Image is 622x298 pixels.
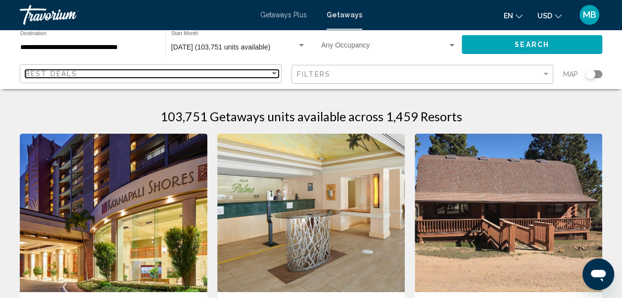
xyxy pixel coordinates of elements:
span: [DATE] (103,751 units available) [171,43,271,51]
h1: 103,751 Getaways units available across 1,459 Resorts [160,109,462,124]
button: Change currency [537,8,562,23]
img: ii_afi1.jpg [415,134,602,292]
img: ii_akc1.jpg [20,134,207,292]
a: Getaways [327,11,362,19]
iframe: Button to launch messaging window [582,258,614,290]
span: en [504,12,513,20]
button: User Menu [576,4,602,25]
span: Search [515,41,549,49]
a: Getaways Plus [260,11,307,19]
span: MB [583,10,596,20]
a: Travorium [20,5,250,25]
mat-select: Sort by [25,70,279,78]
button: Change language [504,8,523,23]
img: ii_apw1.jpg [217,134,405,292]
span: Filters [297,70,331,78]
button: Search [462,35,602,53]
span: Map [563,67,578,81]
span: USD [537,12,552,20]
button: Filter [291,64,553,85]
span: Best Deals [25,70,77,78]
